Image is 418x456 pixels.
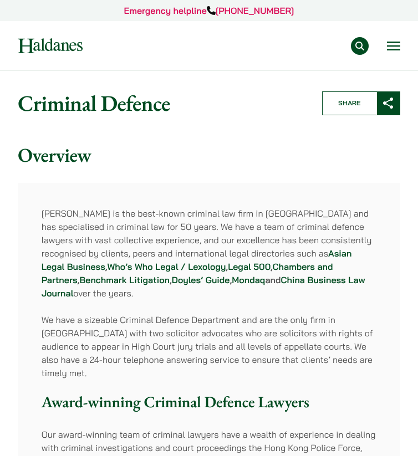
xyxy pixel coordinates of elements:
[323,92,377,115] span: Share
[18,38,83,53] img: Logo of Haldanes
[18,90,305,116] h1: Criminal Defence
[79,274,170,285] a: Benchmark Litigation
[226,261,228,272] strong: ,
[78,274,172,285] strong: , ,
[107,261,226,272] a: Who’s Who Legal / Lexology
[322,91,400,115] button: Share
[271,261,273,272] strong: ,
[172,274,230,285] a: Doyles’ Guide
[124,5,294,16] a: Emergency helpline[PHONE_NUMBER]
[105,261,108,272] strong: ,
[42,274,365,299] a: China Business Law Journal
[18,144,400,167] h2: Overview
[42,313,377,380] p: We have a sizeable Criminal Defence Department and are the only firm in [GEOGRAPHIC_DATA] with tw...
[228,261,271,272] a: Legal 500
[232,274,265,285] a: Mondaq
[387,42,400,50] button: Open menu
[230,274,232,285] strong: ,
[265,274,281,285] strong: and
[42,393,377,412] h3: Award-winning Criminal Defence Lawyers
[42,207,377,300] p: [PERSON_NAME] is the best-known criminal law firm in [GEOGRAPHIC_DATA] and has specialised in cri...
[351,37,369,55] button: Search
